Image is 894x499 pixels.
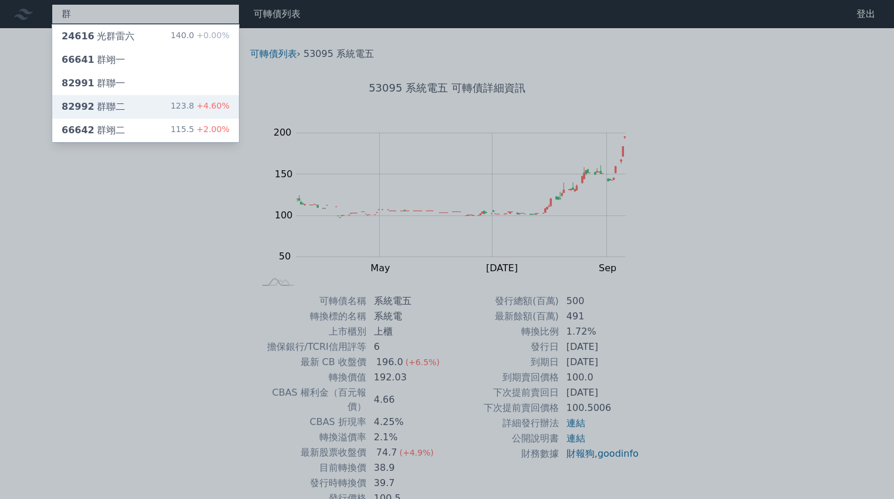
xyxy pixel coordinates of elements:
div: 115.5 [171,123,230,137]
span: 82991 [62,77,95,89]
div: 光群雷六 [62,29,134,43]
span: 24616 [62,31,95,42]
a: 82992群聯二 123.8+4.60% [52,95,239,119]
div: 123.8 [171,100,230,114]
div: 140.0 [171,29,230,43]
span: +4.60% [194,101,230,110]
a: 24616光群雷六 140.0+0.00% [52,25,239,48]
div: 群聯二 [62,100,125,114]
span: 82992 [62,101,95,112]
a: 66641群翊一 [52,48,239,72]
span: +2.00% [194,124,230,134]
div: 群聯一 [62,76,125,90]
a: 82991群聯一 [52,72,239,95]
span: 66642 [62,124,95,136]
div: 群翊二 [62,123,125,137]
a: 66642群翊二 115.5+2.00% [52,119,239,142]
span: +0.00% [194,31,230,40]
div: 群翊一 [62,53,125,67]
span: 66641 [62,54,95,65]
